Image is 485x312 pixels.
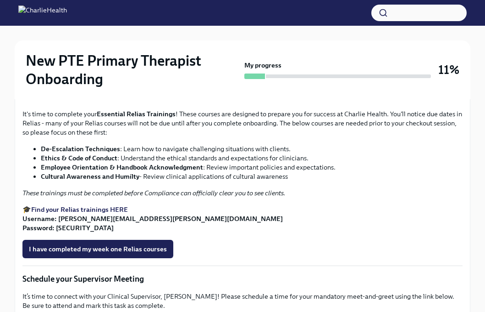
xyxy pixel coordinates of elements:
[438,62,459,78] h3: 11%
[41,154,117,162] strong: Ethics & Code of Conduct
[22,215,283,232] strong: Username: [PERSON_NAME][EMAIL_ADDRESS][PERSON_NAME][DOMAIN_NAME] Password: [SECURITY_DATA]
[22,273,463,284] p: Schedule your Supervisor Meeting
[26,51,241,88] h2: New PTE Primary Therapist Onboarding
[31,205,128,214] a: Find your Relias trainings HERE
[244,61,281,70] strong: My progress
[41,163,203,171] strong: Employee Orientation & Handbook Acknowledgment
[41,145,120,153] strong: De-Escalation Techniques
[22,240,173,258] button: I have completed my week one Relias courses
[22,109,463,137] p: It's time to complete your ! These courses are designed to prepare you for success at Charlie Hea...
[41,163,463,172] li: : Review important policies and expectations.
[22,292,463,310] p: It’s time to connect with your Clinical Supervisor, [PERSON_NAME]! Please schedule a time for you...
[22,189,285,197] em: These trainings must be completed before Compliance can officially clear you to see clients.
[41,144,463,153] li: : Learn how to navigate challenging situations with clients.
[22,205,463,233] p: 🎓
[41,172,463,181] li: - Review clinical applications of cultural awareness
[97,110,176,118] strong: Essential Relias Trainings
[18,6,67,20] img: CharlieHealth
[41,172,139,181] strong: Cultural Awareness and Humilty
[41,153,463,163] li: : Understand the ethical standards and expectations for clinicians.
[29,244,167,254] span: I have completed my week one Relias courses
